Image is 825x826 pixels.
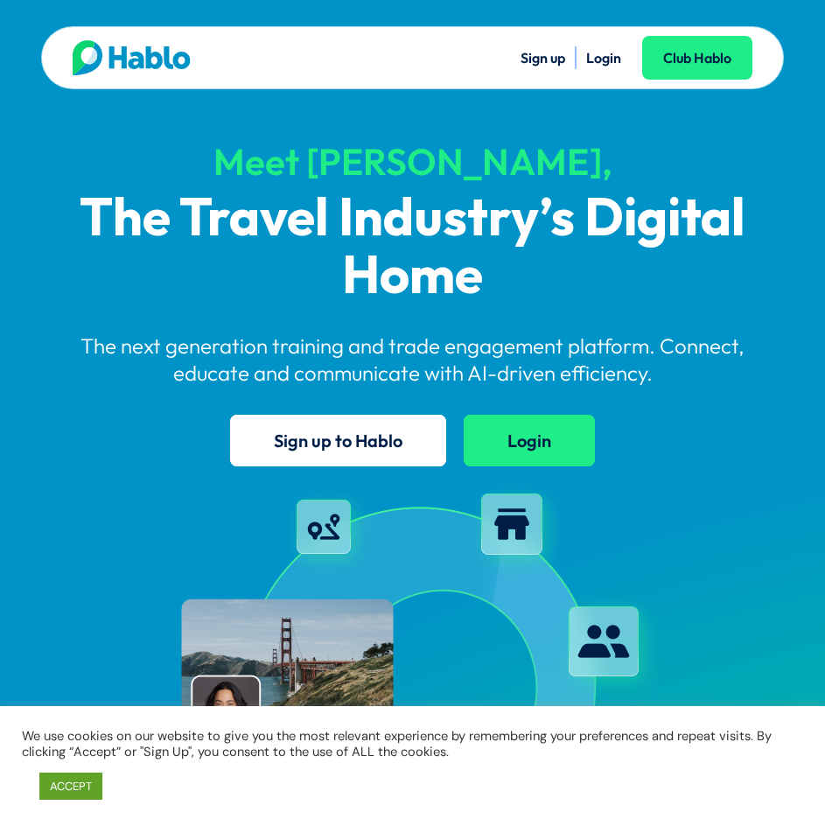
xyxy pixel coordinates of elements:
p: The next generation training and trade engagement platform. Connect, educate and communicate with... [41,332,784,387]
a: Sign up [521,49,565,66]
a: Sign up to Hablo [230,415,446,466]
a: Login [464,415,595,466]
a: Login [586,49,621,66]
div: Meet [PERSON_NAME], [41,142,784,182]
p: The Travel Industry’s Digital Home [41,191,784,306]
div: We use cookies on our website to give you the most relevant experience by remembering your prefer... [22,728,803,759]
a: Club Hablo [642,36,752,80]
img: Hablo logo main 2 [73,40,191,75]
a: ACCEPT [39,773,102,800]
